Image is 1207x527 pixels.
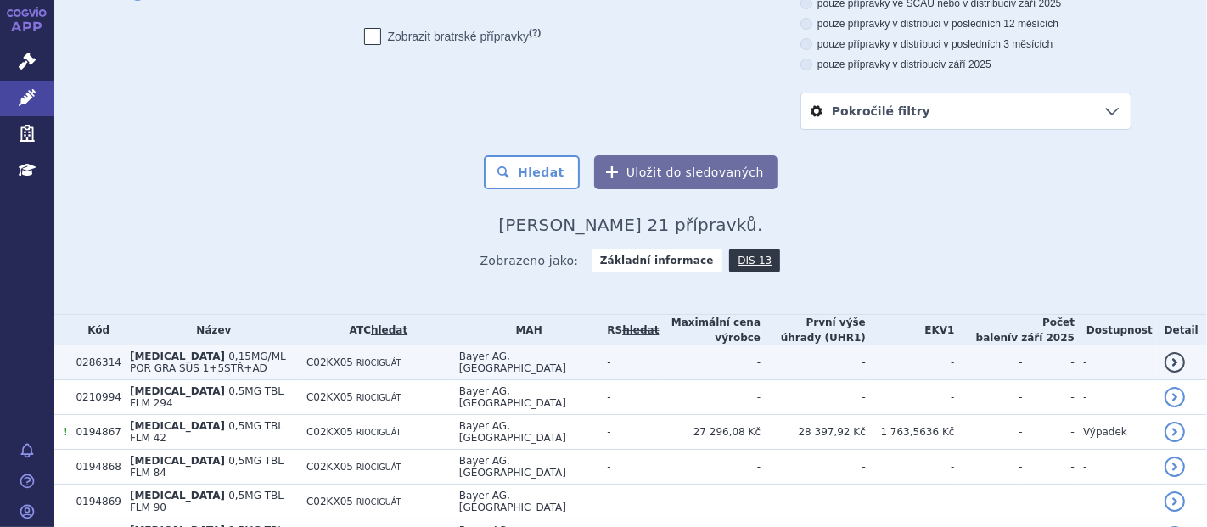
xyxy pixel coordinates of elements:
th: Dostupnost [1075,315,1156,345]
td: - [955,345,1023,380]
th: Kód [67,315,121,345]
a: detail [1165,387,1185,407]
td: 0210994 [67,380,121,415]
span: RIOCIGUÁT [356,497,401,507]
td: - [598,380,659,415]
td: - [1023,345,1075,380]
td: Bayer AG, [GEOGRAPHIC_DATA] [451,380,598,415]
span: [MEDICAL_DATA] [130,420,225,432]
span: 0,5MG TBL FLM 90 [130,490,284,513]
span: v září 2025 [1011,332,1075,344]
span: C02KX05 [306,496,353,507]
td: - [1075,380,1156,415]
td: 0194868 [67,450,121,485]
span: [MEDICAL_DATA] [130,350,225,362]
span: C02KX05 [306,391,353,403]
td: 1 763,5636 Kč [866,415,955,450]
td: - [598,450,659,485]
td: - [659,345,761,380]
th: První výše úhrady (UHR1) [761,315,866,345]
td: - [761,380,866,415]
td: - [1075,485,1156,519]
td: Bayer AG, [GEOGRAPHIC_DATA] [451,485,598,519]
td: - [955,450,1023,485]
label: Zobrazit bratrské přípravky [364,28,542,45]
td: - [598,345,659,380]
span: [MEDICAL_DATA] [130,455,225,467]
th: EKV1 [866,315,955,345]
span: 0,5MG TBL FLM 294 [130,385,284,409]
a: detail [1165,491,1185,512]
label: pouze přípravky v distribuci v posledních 3 měsících [800,37,1131,51]
th: ATC [298,315,451,345]
span: [MEDICAL_DATA] [130,385,225,397]
td: Bayer AG, [GEOGRAPHIC_DATA] [451,345,598,380]
label: pouze přípravky v distribuci [800,58,1131,71]
span: RIOCIGUÁT [356,428,401,437]
span: C02KX05 [306,426,353,438]
td: - [659,380,761,415]
td: Bayer AG, [GEOGRAPHIC_DATA] [451,450,598,485]
a: detail [1165,352,1185,373]
span: RIOCIGUÁT [356,463,401,472]
label: pouze přípravky v distribuci v posledních 12 měsících [800,17,1131,31]
abbr: (?) [529,27,541,38]
span: 0,5MG TBL FLM 84 [130,455,284,479]
td: Výpadek [1075,415,1156,450]
td: - [598,485,659,519]
a: DIS-13 [729,249,780,272]
td: - [761,450,866,485]
td: - [659,485,761,519]
a: Pokročilé filtry [801,93,1131,129]
span: Zobrazeno jako: [480,249,579,272]
span: 0,5MG TBL FLM 42 [130,420,284,444]
td: - [1075,345,1156,380]
td: - [1023,485,1075,519]
td: - [1023,415,1075,450]
td: - [955,415,1023,450]
td: 0194867 [67,415,121,450]
td: - [761,345,866,380]
button: Hledat [484,155,580,189]
span: 0,15MG/ML POR GRA SUS 1+5STŘ+AD [130,350,286,374]
td: 0286314 [67,345,121,380]
span: [MEDICAL_DATA] [130,490,225,502]
td: - [955,380,1023,415]
td: - [1023,450,1075,485]
th: Maximální cena výrobce [659,315,761,345]
th: Detail [1156,315,1207,345]
td: - [866,380,955,415]
th: Počet balení [955,315,1075,345]
td: - [598,415,659,450]
td: - [866,345,955,380]
span: RIOCIGUÁT [356,358,401,367]
span: [PERSON_NAME] 21 přípravků. [498,215,762,235]
span: RIOCIGUÁT [356,393,401,402]
span: C02KX05 [306,356,353,368]
button: Uložit do sledovaných [594,155,778,189]
td: 28 397,92 Kč [761,415,866,450]
th: MAH [451,315,598,345]
strong: Základní informace [592,249,722,272]
td: 27 296,08 Kč [659,415,761,450]
a: vyhledávání neobsahuje žádnou platnou referenční skupinu [622,324,659,336]
td: 0194869 [67,485,121,519]
a: detail [1165,422,1185,442]
td: - [866,485,955,519]
span: C02KX05 [306,461,353,473]
td: Bayer AG, [GEOGRAPHIC_DATA] [451,415,598,450]
span: Tento přípravek má více úhrad. [63,426,67,438]
td: - [1023,380,1075,415]
td: - [761,485,866,519]
th: Název [121,315,298,345]
td: - [866,450,955,485]
a: hledat [371,324,407,336]
span: v září 2025 [940,59,991,70]
th: RS [598,315,659,345]
a: detail [1165,457,1185,477]
td: - [1075,450,1156,485]
del: hledat [622,324,659,336]
td: - [955,485,1023,519]
td: - [659,450,761,485]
